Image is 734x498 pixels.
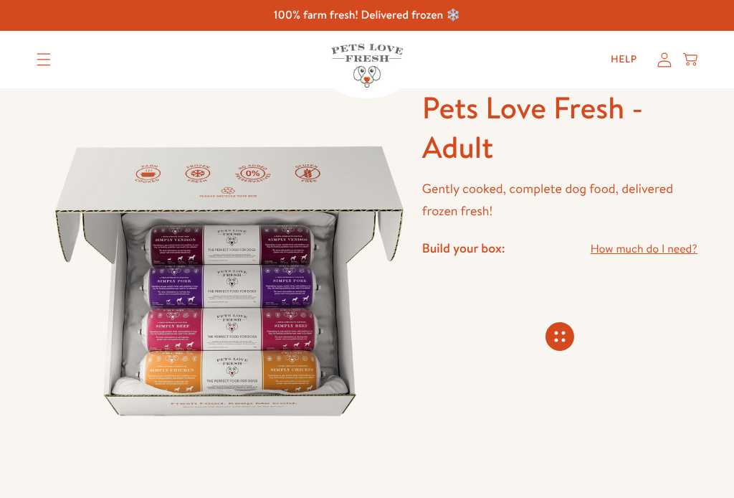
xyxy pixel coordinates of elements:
h4: Build your box: [422,240,505,256]
h1: Pets Love Fresh - Adult [422,88,697,166]
iframe: Gorgias live chat messenger [662,431,720,484]
svg: Connecting store [545,322,574,351]
summary: Translation missing: en.sections.header.menu [25,42,62,77]
p: Gently cooked, complete dog food, delivered frozen fresh! [422,178,697,222]
a: Help [599,45,649,74]
a: How much do I need? [591,240,697,259]
img: Pets Love Fresh [331,44,403,88]
img: Pets Love Fresh - Adult [37,88,422,474]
